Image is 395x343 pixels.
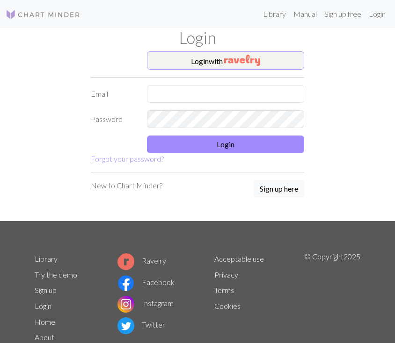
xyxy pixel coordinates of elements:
a: Login [35,301,51,310]
a: Facebook [117,278,175,286]
a: Home [35,317,55,326]
a: Manual [290,5,321,23]
p: New to Chart Minder? [91,180,162,191]
button: Loginwith [147,51,304,70]
img: Twitter logo [117,317,134,334]
label: Password [85,110,141,128]
a: Login [365,5,389,23]
a: About [35,333,54,342]
a: Acceptable use [214,254,264,263]
a: Forgot your password? [91,154,164,163]
a: Sign up free [321,5,365,23]
a: Terms [214,286,234,294]
a: Twitter [117,320,165,329]
a: Library [35,254,58,263]
a: Sign up [35,286,57,294]
img: Ravelry logo [117,253,134,270]
button: Login [147,136,304,153]
img: Ravelry [224,55,260,66]
h1: Login [29,28,366,48]
button: Sign up here [254,180,304,198]
a: Instagram [117,299,174,307]
a: Privacy [214,270,238,279]
a: Try the demo [35,270,77,279]
img: Instagram logo [117,296,134,313]
a: Sign up here [254,180,304,199]
label: Email [85,85,141,103]
a: Library [259,5,290,23]
img: Logo [6,9,80,20]
a: Ravelry [117,256,166,265]
img: Facebook logo [117,275,134,292]
a: Cookies [214,301,241,310]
